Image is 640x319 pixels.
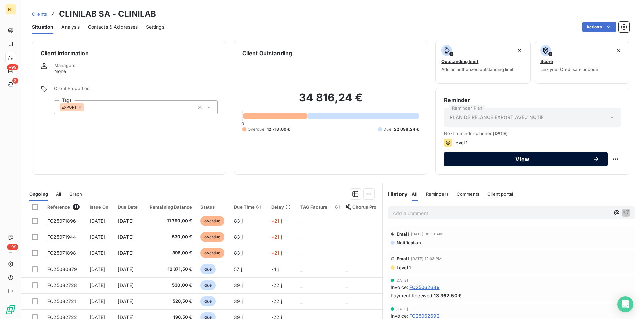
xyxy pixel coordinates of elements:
[271,266,279,272] span: -4 j
[147,266,192,273] span: 12 871,50 €
[118,250,134,256] span: [DATE]
[397,231,409,237] span: Email
[444,96,621,104] h6: Reminder
[200,296,215,306] span: due
[90,250,105,256] span: [DATE]
[47,218,76,224] span: FC25071896
[147,234,192,240] span: 530,00 €
[200,204,226,210] div: Status
[56,191,61,197] span: All
[540,59,553,64] span: Score
[90,282,105,288] span: [DATE]
[47,250,76,256] span: FC25071898
[300,204,338,210] div: TAG Facture
[582,22,616,32] button: Actions
[61,24,80,30] span: Analysis
[234,218,243,224] span: 83 j
[487,191,513,197] span: Client portal
[444,131,621,136] span: Next reminder planned
[90,204,110,210] div: Issue On
[7,244,18,250] span: +99
[62,105,77,109] span: EXPORT
[300,250,302,256] span: _
[84,104,89,110] input: Add a tag
[346,234,348,240] span: _
[47,298,76,304] span: FC25082721
[5,304,16,315] img: Logo LeanPay
[118,218,134,224] span: [DATE]
[383,190,408,198] h6: History
[426,191,449,197] span: Reminders
[90,298,105,304] span: [DATE]
[90,266,105,272] span: [DATE]
[271,218,282,224] span: +21 j
[242,91,419,111] h2: 34 816,24 €
[147,218,192,224] span: 11 790,00 €
[200,280,215,290] span: due
[396,265,411,270] span: Level 1
[300,234,302,240] span: _
[47,266,77,272] span: FC25080879
[12,78,18,84] span: 8
[118,204,139,210] div: Due Date
[412,191,418,197] span: All
[409,284,440,291] span: FC25062689
[146,24,164,30] span: Settings
[617,296,633,312] div: Open Intercom Messenger
[441,59,478,64] span: Outstanding limit
[7,64,18,70] span: +99
[391,292,432,299] span: Payment Received
[453,140,467,145] span: Level 1
[234,250,243,256] span: 83 j
[118,298,134,304] span: [DATE]
[69,191,82,197] span: Graph
[47,282,77,288] span: FC25082728
[234,298,243,304] span: 39 j
[300,218,302,224] span: _
[271,282,282,288] span: -22 j
[5,4,16,15] div: NT
[47,234,76,240] span: FC25071944
[394,126,419,132] span: 22 098,24 €
[396,240,421,245] span: Notification
[346,218,348,224] span: _
[450,114,544,121] span: PLAN DE RELANCE EXPORT AVEC NOTIF
[535,41,629,84] button: ScoreLink your Creditsafe account
[200,216,224,226] span: overdue
[346,250,348,256] span: _
[346,266,348,272] span: _
[32,24,53,30] span: Situation
[391,284,408,291] span: Invoice :
[241,121,244,126] span: 0
[271,234,282,240] span: +21 j
[59,8,156,20] h3: CLINILAB SA - CLINILAB
[54,68,66,75] span: None
[271,204,292,210] div: Delay
[452,156,593,162] span: View
[200,264,215,274] span: due
[234,204,263,210] div: Due Time
[234,282,243,288] span: 39 j
[32,11,47,17] a: Clients
[395,278,408,282] span: [DATE]
[147,204,192,210] div: Remaining Balance
[73,204,79,210] span: 11
[234,266,242,272] span: 57 j
[118,266,134,272] span: [DATE]
[383,126,391,132] span: Due
[29,191,48,197] span: Ongoing
[346,204,378,210] div: Chorus Pro
[234,234,243,240] span: 83 j
[267,126,290,132] span: 12 718,00 €
[300,282,302,288] span: _
[147,250,192,256] span: 398,00 €
[90,218,105,224] span: [DATE]
[411,257,442,261] span: [DATE] 12:03 PM
[346,298,348,304] span: _
[90,234,105,240] span: [DATE]
[88,24,138,30] span: Contacts & Addresses
[435,41,530,84] button: Outstanding limitAdd an authorized outstanding limit
[441,67,513,72] span: Add an authorized outstanding limit
[118,234,134,240] span: [DATE]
